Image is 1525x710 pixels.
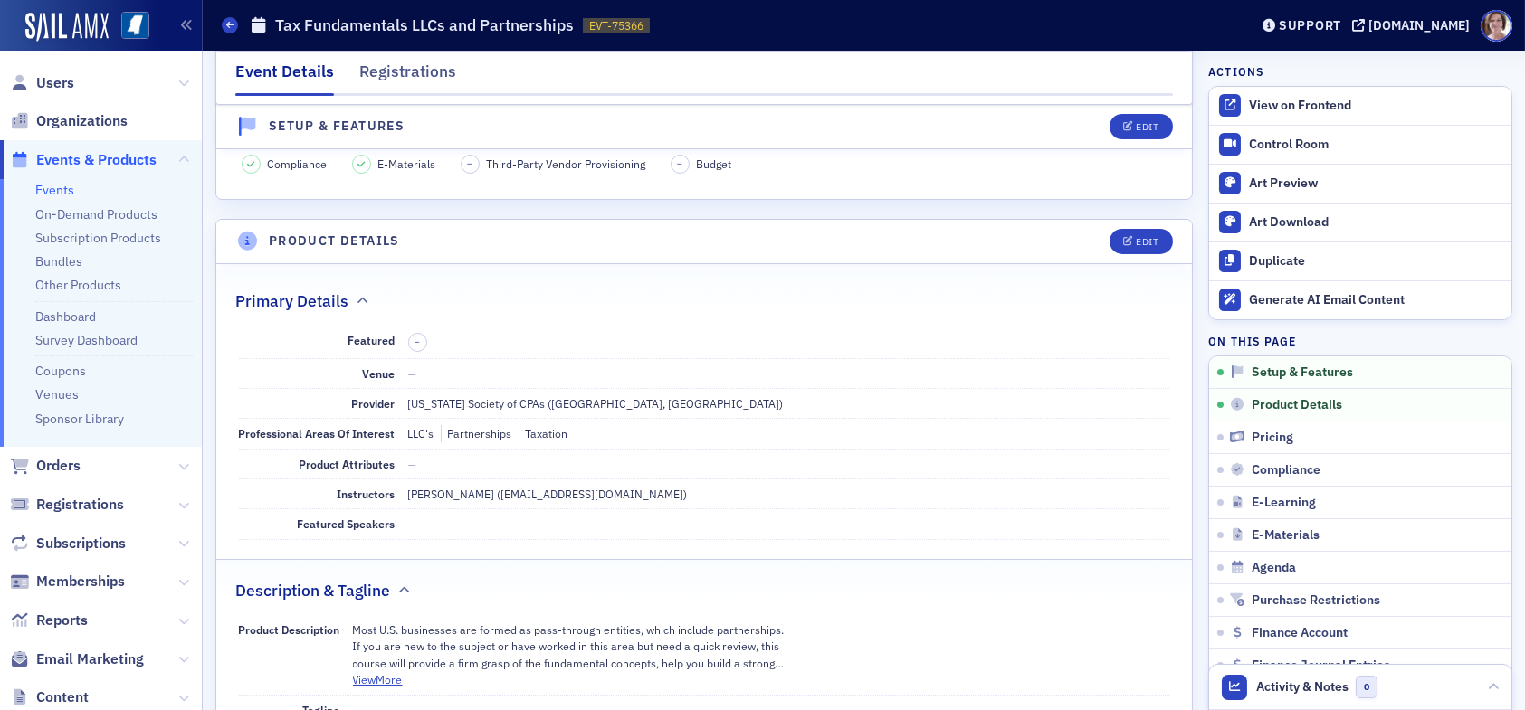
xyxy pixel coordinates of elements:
[352,396,396,411] span: Provider
[1249,175,1502,192] div: Art Preview
[408,516,417,531] span: —
[359,60,456,93] div: Registrations
[348,333,396,347] span: Featured
[36,534,126,554] span: Subscriptions
[1257,677,1349,696] span: Activity & Notes
[1249,292,1502,308] div: Generate AI Email Content
[363,366,396,381] span: Venue
[235,289,348,313] h2: Primary Details
[10,150,157,170] a: Events & Products
[275,14,574,36] h1: Tax Fundamentals LLCs and Partnerships
[1209,87,1511,125] a: View on Frontend
[1368,17,1470,33] div: [DOMAIN_NAME]
[353,621,1170,671] div: Most U.S. businesses are formed as pass-through entities, which include partnerships. If you are ...
[36,456,81,476] span: Orders
[1252,397,1342,413] span: Product Details
[353,671,403,687] button: ViewMore
[36,150,157,170] span: Events & Products
[1110,114,1172,139] button: Edit
[1352,19,1476,32] button: [DOMAIN_NAME]
[486,156,645,172] span: Third-Party Vendor Provisioning
[408,425,434,441] div: LLC's
[408,457,417,471] span: —
[121,12,149,40] img: SailAMX
[1209,241,1511,280] button: Duplicate
[35,363,86,379] a: Coupons
[239,426,396,440] span: Professional Areas Of Interest
[10,687,89,707] a: Content
[441,425,512,441] div: Partnerships
[1209,126,1511,164] a: Control Room
[408,366,417,381] span: —
[1279,17,1341,33] div: Support
[35,386,79,402] a: Venues
[1208,63,1264,80] h4: Actions
[415,336,420,348] span: –
[468,157,473,170] span: –
[35,182,74,198] a: Events
[1136,122,1158,132] div: Edit
[589,18,643,33] span: EVT-75366
[1252,658,1390,674] span: Finance Journal Entries
[235,579,390,602] h2: Description & Tagline
[10,111,128,131] a: Organizations
[408,486,688,502] div: [PERSON_NAME] ([EMAIL_ADDRESS][DOMAIN_NAME])
[1252,430,1293,446] span: Pricing
[35,206,157,222] a: On-Demand Products
[1209,164,1511,203] a: Art Preview
[1208,333,1512,349] h4: On this page
[1252,527,1320,544] span: E-Materials
[1209,203,1511,241] a: Art Download
[1249,98,1502,114] div: View on Frontend
[10,649,144,669] a: Email Marketing
[10,611,88,630] a: Reports
[10,534,126,554] a: Subscriptions
[10,495,124,515] a: Registrations
[408,396,784,411] span: [US_STATE] Society of CPAs ([GEOGRAPHIC_DATA], [GEOGRAPHIC_DATA])
[35,230,161,246] a: Subscription Products
[36,611,88,630] span: Reports
[519,425,568,441] div: Taxation
[1249,214,1502,231] div: Art Download
[1249,253,1502,270] div: Duplicate
[1252,364,1353,381] span: Setup & Features
[1356,676,1378,698] span: 0
[696,156,731,172] span: Budget
[35,308,96,325] a: Dashboard
[269,232,400,251] h4: Product Details
[36,495,124,515] span: Registrations
[1209,280,1511,319] button: Generate AI Email Content
[298,516,396,531] span: Featured Speakers
[269,117,405,136] h4: Setup & Features
[10,73,74,93] a: Users
[338,487,396,501] span: Instructors
[1252,625,1348,641] span: Finance Account
[239,622,340,637] span: Product Description
[678,157,683,170] span: –
[235,60,334,96] div: Event Details
[10,572,125,592] a: Memberships
[35,277,121,293] a: Other Products
[35,332,138,348] a: Survey Dashboard
[1252,560,1296,576] span: Agenda
[10,456,81,476] a: Orders
[35,253,82,270] a: Bundles
[1249,137,1502,153] div: Control Room
[109,12,149,43] a: View Homepage
[1252,462,1320,478] span: Compliance
[35,411,124,427] a: Sponsor Library
[1252,495,1316,511] span: E-Learning
[267,156,327,172] span: Compliance
[25,13,109,42] a: SailAMX
[36,687,89,707] span: Content
[36,111,128,131] span: Organizations
[1252,592,1380,609] span: Purchase Restrictions
[1110,229,1172,254] button: Edit
[36,649,144,669] span: Email Marketing
[36,73,74,93] span: Users
[1481,10,1512,42] span: Profile
[300,457,396,471] span: Product Attributes
[1136,237,1158,247] div: Edit
[377,156,435,172] span: E-Materials
[36,572,125,592] span: Memberships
